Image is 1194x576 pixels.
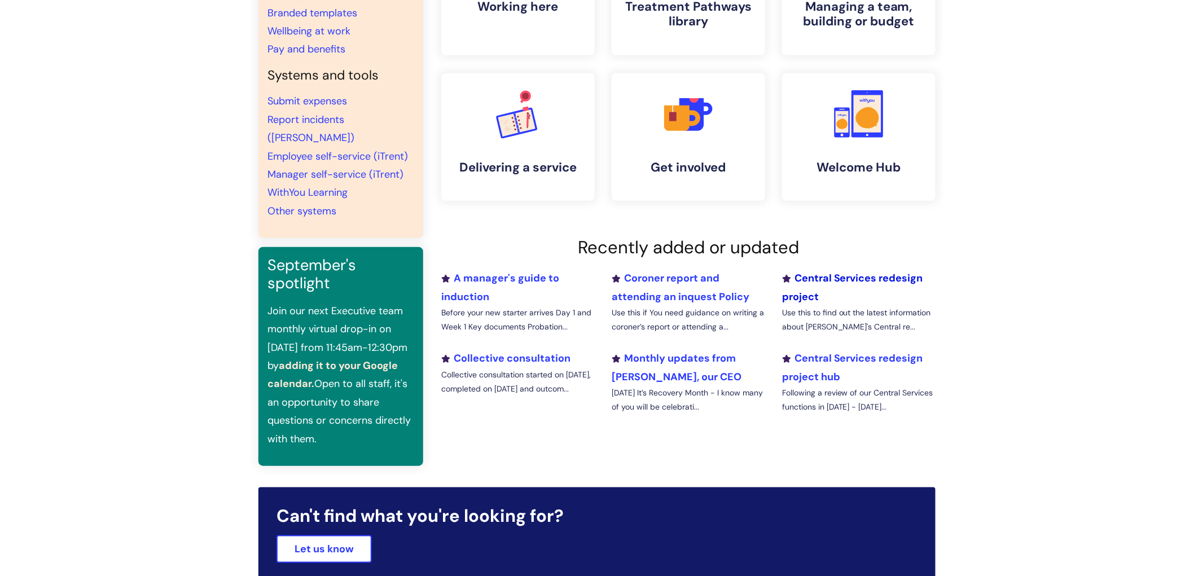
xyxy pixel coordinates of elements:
a: adding it to your Google calendar. [267,359,398,390]
a: Central Services redesign project hub [782,351,923,383]
a: Branded templates [267,6,357,20]
a: Other systems [267,204,336,218]
a: Employee self-service (iTrent) [267,150,408,163]
h4: Systems and tools [267,68,414,83]
h4: Welcome Hub [791,160,927,175]
a: WithYou Learning [267,186,348,199]
p: Use this to find out the latest information about [PERSON_NAME]'s Central re... [782,306,936,334]
a: Collective consultation [441,351,570,365]
a: Report incidents ([PERSON_NAME]) [267,113,354,144]
a: Delivering a service [441,73,595,201]
a: Manager self-service (iTrent) [267,168,403,181]
p: Before your new starter arrives Day 1 and Week 1 Key documents Probation... [441,306,595,334]
h3: September's spotlight [267,256,414,293]
a: Wellbeing at work [267,24,350,38]
a: Central Services redesign project [782,271,923,303]
h2: Can't find what you're looking for? [276,505,918,526]
a: Pay and benefits [267,42,345,56]
p: Collective consultation started on [DATE], completed on [DATE] and outcom... [441,368,595,396]
a: Submit expenses [267,94,347,108]
h4: Delivering a service [450,160,586,175]
a: Welcome Hub [782,73,936,201]
h2: Recently added or updated [441,237,936,258]
p: Use this if You need guidance on writing a coroner’s report or attending a... [612,306,765,334]
a: Get involved [612,73,765,201]
a: A manager's guide to induction [441,271,559,303]
a: Coroner report and attending an inquest Policy [612,271,749,303]
p: [DATE] It’s Recovery Month - I know many of you will be celebrati... [612,386,765,414]
p: Join our next Executive team monthly virtual drop-in on [DATE] from 11:45am-12:30pm by Open to al... [267,302,414,448]
h4: Get involved [621,160,756,175]
a: Let us know [276,535,372,562]
p: Following a review of our Central Services functions in [DATE] - [DATE]... [782,386,936,414]
a: Monthly updates from [PERSON_NAME], our CEO [612,351,741,383]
